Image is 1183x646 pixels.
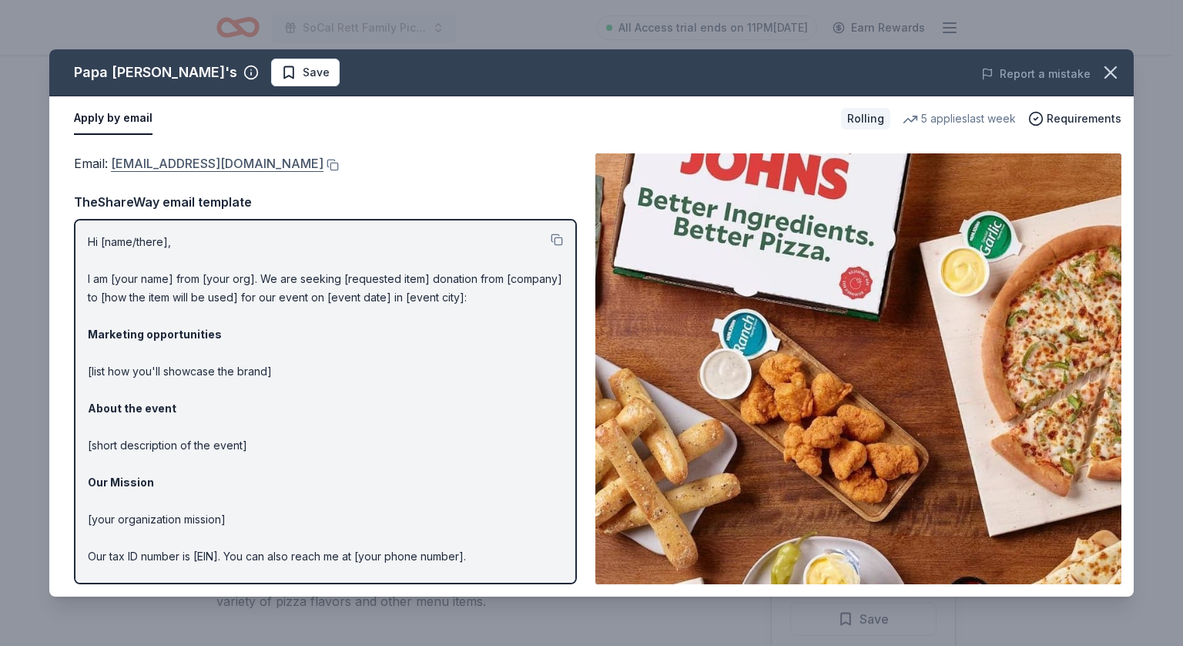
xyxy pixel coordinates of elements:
[74,192,577,212] div: TheShareWay email template
[303,63,330,82] span: Save
[74,103,152,135] button: Apply by email
[903,109,1016,128] div: 5 applies last week
[595,153,1121,584] img: Image for Papa John's
[88,233,563,621] p: Hi [name/there], I am [your name] from [your org]. We are seeking [requested item] donation from ...
[88,476,154,489] strong: Our Mission
[74,60,237,85] div: Papa [PERSON_NAME]'s
[1047,109,1121,128] span: Requirements
[271,59,340,86] button: Save
[88,328,222,341] strong: Marketing opportunities
[74,156,323,171] span: Email :
[1028,109,1121,128] button: Requirements
[981,65,1091,83] button: Report a mistake
[111,153,323,173] a: [EMAIL_ADDRESS][DOMAIN_NAME]
[841,108,890,130] div: Rolling
[88,402,176,415] strong: About the event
